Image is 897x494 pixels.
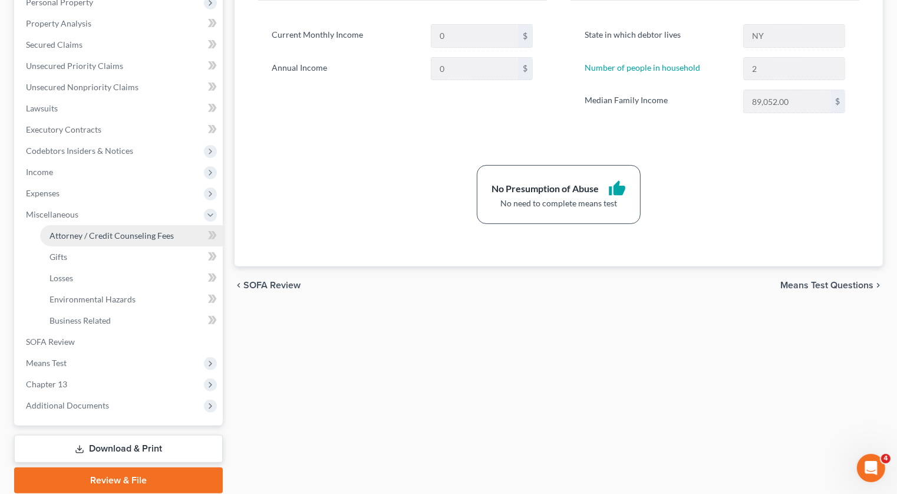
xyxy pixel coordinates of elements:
[14,467,223,493] a: Review & File
[50,252,67,262] span: Gifts
[244,281,301,290] span: SOFA Review
[17,98,223,119] a: Lawsuits
[26,39,83,50] span: Secured Claims
[40,246,223,268] a: Gifts
[26,146,133,156] span: Codebtors Insiders & Notices
[579,90,738,113] label: Median Family Income
[608,180,626,197] i: thumb_up
[881,454,891,463] span: 4
[17,13,223,34] a: Property Analysis
[50,294,136,304] span: Environmental Hazards
[518,25,532,47] div: $
[14,435,223,463] a: Download & Print
[518,58,532,80] div: $
[26,358,67,368] span: Means Test
[492,197,626,209] div: No need to complete means test
[40,289,223,310] a: Environmental Hazards
[266,24,426,48] label: Current Monthly Income
[50,315,111,325] span: Business Related
[235,281,301,290] button: chevron_left SOFA Review
[50,273,73,283] span: Losses
[744,25,845,47] input: State
[26,18,91,28] span: Property Analysis
[26,188,60,198] span: Expenses
[26,61,123,71] span: Unsecured Priority Claims
[579,24,738,48] label: State in which debtor lives
[492,182,599,196] div: No Presumption of Abuse
[780,281,873,290] span: Means Test Questions
[585,62,700,73] a: Number of people in household
[26,103,58,113] span: Lawsuits
[857,454,885,482] iframe: Intercom live chat
[26,379,67,389] span: Chapter 13
[830,90,845,113] div: $
[26,400,109,410] span: Additional Documents
[266,57,426,81] label: Annual Income
[26,337,75,347] span: SOFA Review
[40,310,223,331] a: Business Related
[26,209,78,219] span: Miscellaneous
[873,281,883,290] i: chevron_right
[780,281,883,290] button: Means Test Questions chevron_right
[431,58,518,80] input: 0.00
[431,25,518,47] input: 0.00
[26,167,53,177] span: Income
[17,55,223,77] a: Unsecured Priority Claims
[17,34,223,55] a: Secured Claims
[235,281,244,290] i: chevron_left
[40,225,223,246] a: Attorney / Credit Counseling Fees
[744,58,845,80] input: --
[26,82,138,92] span: Unsecured Nonpriority Claims
[17,119,223,140] a: Executory Contracts
[17,331,223,353] a: SOFA Review
[40,268,223,289] a: Losses
[50,230,174,241] span: Attorney / Credit Counseling Fees
[26,124,101,134] span: Executory Contracts
[17,77,223,98] a: Unsecured Nonpriority Claims
[744,90,830,113] input: 0.00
